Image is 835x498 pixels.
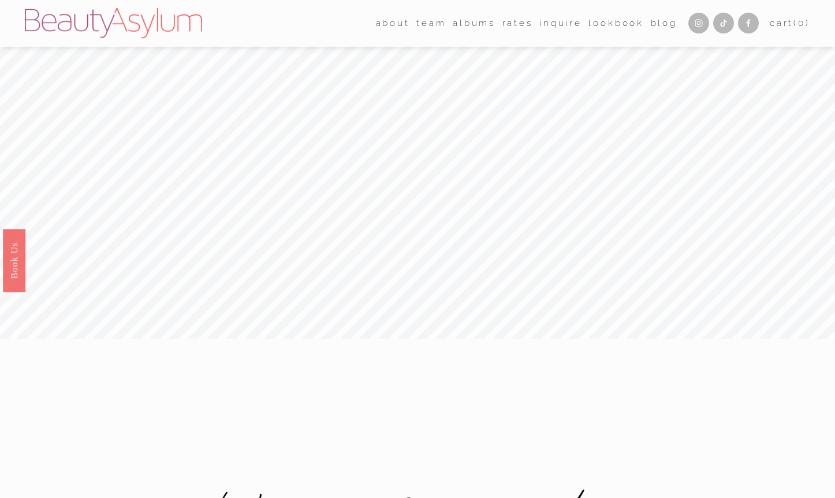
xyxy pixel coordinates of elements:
[416,14,446,32] a: folder dropdown
[25,8,202,38] img: Beauty Asylum | Bridal Hair &amp; Makeup Charlotte &amp; Atlanta
[3,229,25,291] a: Book Us
[376,14,410,32] a: folder dropdown
[793,18,810,28] span: ( )
[376,16,410,31] span: about
[770,16,810,31] a: 0 items in cart
[651,14,677,32] a: Blog
[416,16,446,31] span: team
[588,14,644,32] a: Lookbook
[502,14,533,32] a: Rates
[738,13,759,33] a: Facebook
[453,14,495,32] a: albums
[713,13,734,33] a: TikTok
[798,18,806,28] span: 0
[688,13,709,33] a: Instagram
[539,14,582,32] a: Inquire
